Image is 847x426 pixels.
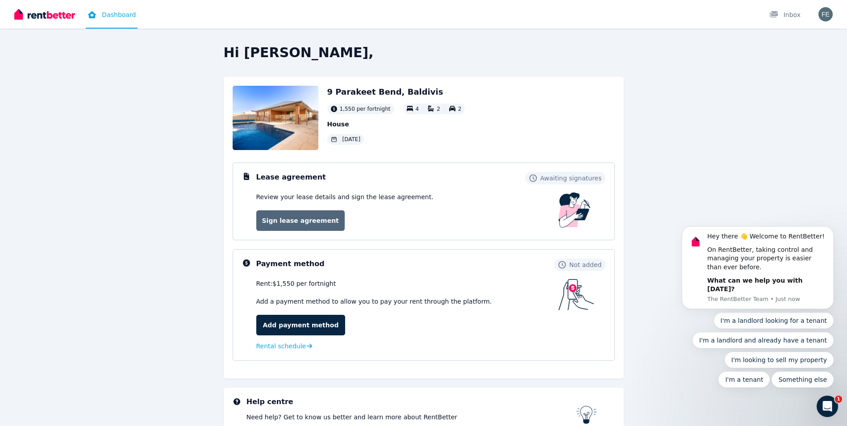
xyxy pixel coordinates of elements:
span: 2 [458,106,462,112]
h3: Payment method [256,259,325,269]
div: Inbox [769,10,801,19]
div: Rent: $1,550 per fortnight [256,279,559,288]
span: 1 [835,396,842,403]
iframe: Intercom live chat [817,396,838,417]
span: Awaiting signatures [540,174,602,183]
h3: Lease agreement [256,172,326,183]
a: Rental schedule [256,342,313,351]
p: Need help? Get to know us better and learn more about RentBetter [246,413,576,422]
h3: Help centre [246,397,576,407]
span: Rental schedule [256,342,306,351]
span: Not added [569,260,602,269]
span: 4 [416,106,419,112]
img: Lease Agreement [559,192,591,228]
iframe: Intercom notifications message [668,147,847,402]
img: RentBetter [14,8,75,21]
p: Review your lease details and sign the lease agreement. [256,192,434,201]
img: Payment method [559,279,594,310]
img: RentBetter help centre [576,406,597,424]
p: Add a payment method to allow you to pay your rent through the platform. [256,297,559,306]
img: Property Url [233,86,318,150]
p: House [327,120,465,129]
span: 1,550 per fortnight [340,105,391,113]
span: 2 [437,106,440,112]
img: Fiona Elliot [818,7,833,21]
a: Sign lease agreement [256,210,345,231]
span: [DATE] [342,136,361,143]
h2: Hi [PERSON_NAME], [224,45,624,61]
a: Add payment method [256,315,346,335]
h2: 9 Parakeet Bend, Baldivis [327,86,465,98]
